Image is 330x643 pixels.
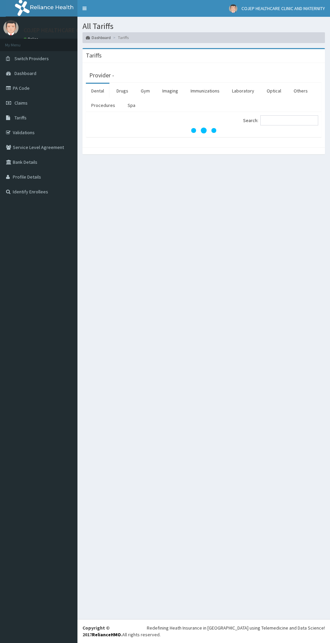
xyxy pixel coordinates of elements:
a: Online [24,37,40,41]
strong: Copyright © 2017 . [82,625,122,638]
footer: All rights reserved. [77,619,330,643]
svg: audio-loading [190,117,217,144]
a: Imaging [157,84,184,98]
span: Claims [14,100,28,106]
h3: Tariffs [86,52,102,59]
input: Search: [260,115,318,125]
a: Drugs [111,84,134,98]
li: Tariffs [111,35,129,40]
h3: Provider - [89,72,114,78]
a: Dashboard [86,35,111,40]
span: Dashboard [14,70,36,76]
a: Others [288,84,313,98]
a: Dental [86,84,109,98]
label: Search: [243,115,318,125]
a: RelianceHMO [92,632,121,638]
a: Gym [135,84,155,98]
a: Immunizations [185,84,225,98]
div: Redefining Heath Insurance in [GEOGRAPHIC_DATA] using Telemedicine and Data Science! [147,625,325,631]
a: Spa [122,98,141,112]
p: COJEP HEALTHCARE CLINIC AND MATERNITY [24,27,137,33]
span: Tariffs [14,115,27,121]
span: COJEP HEALTHCARE CLINIC AND MATERNITY [241,5,325,11]
a: Laboratory [227,84,260,98]
span: Switch Providers [14,55,49,62]
a: Optical [261,84,287,98]
img: User Image [229,4,237,13]
a: Procedures [86,98,121,112]
img: User Image [3,20,19,35]
h1: All Tariffs [82,22,325,31]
